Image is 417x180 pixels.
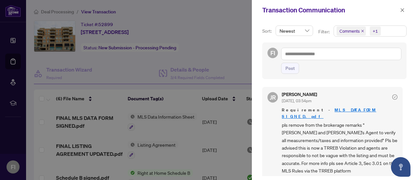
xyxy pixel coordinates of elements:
span: [DATE], 03:54pm [282,98,311,103]
span: Comments [339,28,360,34]
button: Open asap [391,157,410,177]
span: pls remove from the brokerage remarks "[PERSON_NAME] and [PERSON_NAME]'s Agent to verify all meas... [282,121,397,175]
span: Comments [337,26,366,36]
h5: [PERSON_NAME] [282,92,317,97]
span: FI [270,48,275,57]
span: Requirement - [282,107,397,120]
button: Post [281,63,299,74]
span: check-circle [392,94,397,100]
div: Transaction Communication [262,5,398,15]
p: Filter: [318,28,331,35]
p: Sort: [262,27,273,35]
a: MLS DATA FORM SIGNED.pdf [282,107,376,119]
span: JR [270,93,276,102]
span: close [361,29,364,33]
div: +1 [373,28,378,34]
span: Newest [280,26,309,36]
span: close [400,8,405,12]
